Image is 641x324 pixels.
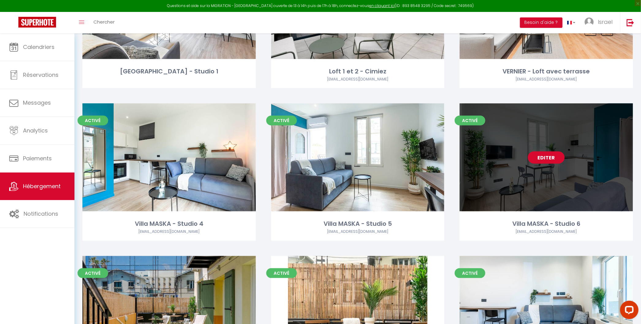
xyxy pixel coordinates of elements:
[460,219,633,229] div: Villa MASKA - Studio 6
[520,17,563,28] button: Besoin d'aide ?
[266,116,297,125] span: Activé
[528,151,565,164] a: Editer
[455,116,485,125] span: Activé
[266,268,297,278] span: Activé
[78,268,108,278] span: Activé
[460,229,633,235] div: Airbnb
[580,12,620,33] a: ... Israel
[370,3,395,8] a: en cliquant ici
[455,268,485,278] span: Activé
[271,67,445,76] div: Loft 1 et 2 - Cimiez
[23,155,52,162] span: Paiements
[460,67,633,76] div: VERNIER - Loft avec terrasse
[82,67,256,76] div: [GEOGRAPHIC_DATA] - Studio 1
[598,18,613,26] span: Israel
[23,71,59,79] span: Réservations
[82,229,256,235] div: Airbnb
[24,210,58,218] span: Notifications
[78,116,108,125] span: Activé
[339,304,376,316] a: Editer
[271,76,445,82] div: Airbnb
[23,127,48,134] span: Analytics
[528,304,565,316] a: Editer
[23,43,55,51] span: Calendriers
[151,304,188,316] a: Editer
[18,17,56,28] img: Super Booking
[460,76,633,82] div: Airbnb
[339,151,376,164] a: Editer
[627,19,634,26] img: logout
[271,229,445,235] div: Airbnb
[585,17,594,27] img: ...
[89,12,119,33] a: Chercher
[23,182,61,190] span: Hébergement
[82,219,256,229] div: Villa MASKA - Studio 4
[151,151,188,164] a: Editer
[23,99,51,106] span: Messages
[271,219,445,229] div: Villa MASKA - Studio 5
[93,19,115,25] span: Chercher
[615,298,641,324] iframe: LiveChat chat widget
